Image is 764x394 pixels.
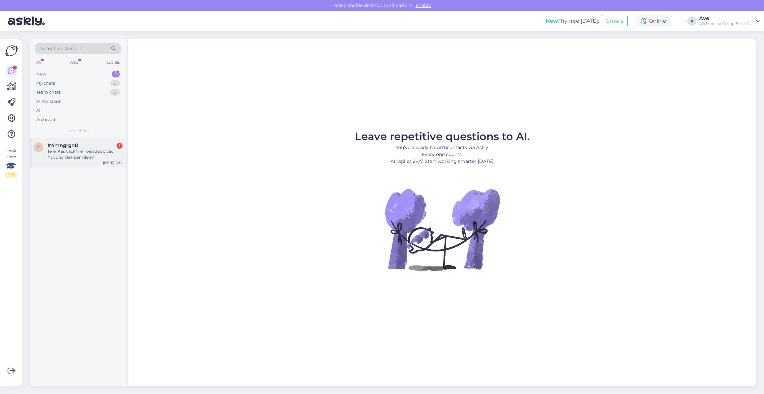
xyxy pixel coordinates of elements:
[636,15,671,27] div: Online
[36,71,46,77] div: New
[602,15,628,27] button: Emails
[112,71,120,77] div: 1
[546,17,599,25] div: Try free [DATE]:
[5,148,17,178] div: Look Here
[414,2,433,8] span: Enable
[105,58,121,67] div: Socials
[36,107,42,114] div: All
[110,80,120,87] div: 0
[68,58,80,67] div: Web
[35,58,42,67] div: All
[699,16,753,21] div: Ave
[5,45,18,57] img: Askly Logo
[36,116,55,123] div: Archived
[117,143,123,149] div: 1
[36,80,55,87] div: My chats
[383,170,502,289] img: No Chat active
[699,16,760,26] a: AveAB Medical Group Eesti OÜ
[355,144,530,165] p: You’ve already had contacts via Askly. Every one counts. AI replies 24/7. Start working smarter [...
[438,144,447,150] b: 576
[47,142,78,148] span: #4mngrgn8
[5,172,17,178] div: 1 / 3
[41,45,83,52] span: Search customers
[687,16,696,26] div: A
[355,130,530,143] span: Leave repetitive questions to AI.
[36,98,61,105] div: AI Assistant
[68,128,89,134] span: New chats
[546,18,560,24] b: New!
[699,21,753,26] div: AB Medical Group Eesti OÜ
[37,145,40,150] span: 4
[47,148,123,160] div: Tere! Kas Clickfine nõelad sobivad Novonordisk pen-dele?
[110,89,120,96] div: 0
[103,160,123,165] div: [DATE] 11:32
[36,89,61,96] div: Team chats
